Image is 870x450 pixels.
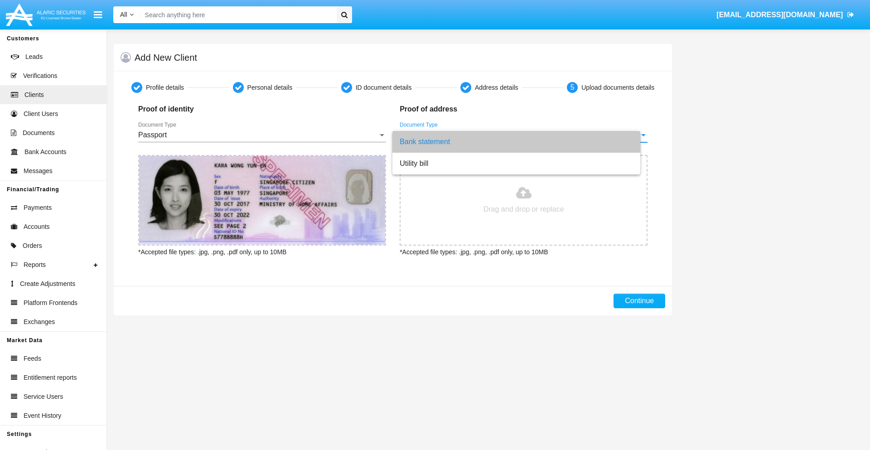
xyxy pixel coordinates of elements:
[400,247,648,257] p: *Accepted file types: .jpg, .png, .pdf only, up to 10MB
[24,147,67,157] span: Bank Accounts
[24,222,50,232] span: Accounts
[24,354,41,363] span: Feeds
[475,83,518,92] div: Address details
[25,52,43,62] span: Leads
[120,11,127,18] span: All
[23,241,42,251] span: Orders
[24,298,77,308] span: Platform Frontends
[140,6,333,23] input: Search
[614,294,665,308] button: Continue
[23,128,55,138] span: Documents
[23,71,57,81] span: Verifications
[247,83,293,92] div: Personal details
[135,54,197,61] h5: Add New Client
[138,104,277,115] p: Proof of identity
[24,411,61,421] span: Event History
[712,2,859,28] a: [EMAIL_ADDRESS][DOMAIN_NAME]
[24,203,52,213] span: Payments
[400,104,539,115] p: Proof of address
[356,83,412,92] div: ID document details
[138,131,167,139] span: Passport
[113,10,140,19] a: All
[5,1,87,28] img: Logo image
[24,166,53,176] span: Messages
[400,131,450,139] span: Bank statement
[20,279,75,289] span: Create Adjustments
[24,109,58,119] span: Client Users
[138,247,386,257] p: *Accepted file types: .jpg, .png, .pdf only, up to 10MB
[24,317,55,327] span: Exchanges
[24,90,44,100] span: Clients
[24,260,46,270] span: Reports
[581,83,654,92] div: Upload documents details
[24,392,63,402] span: Service Users
[716,11,843,19] span: [EMAIL_ADDRESS][DOMAIN_NAME]
[570,83,575,91] span: 5
[24,373,77,382] span: Entitlement reports
[146,83,184,92] div: Profile details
